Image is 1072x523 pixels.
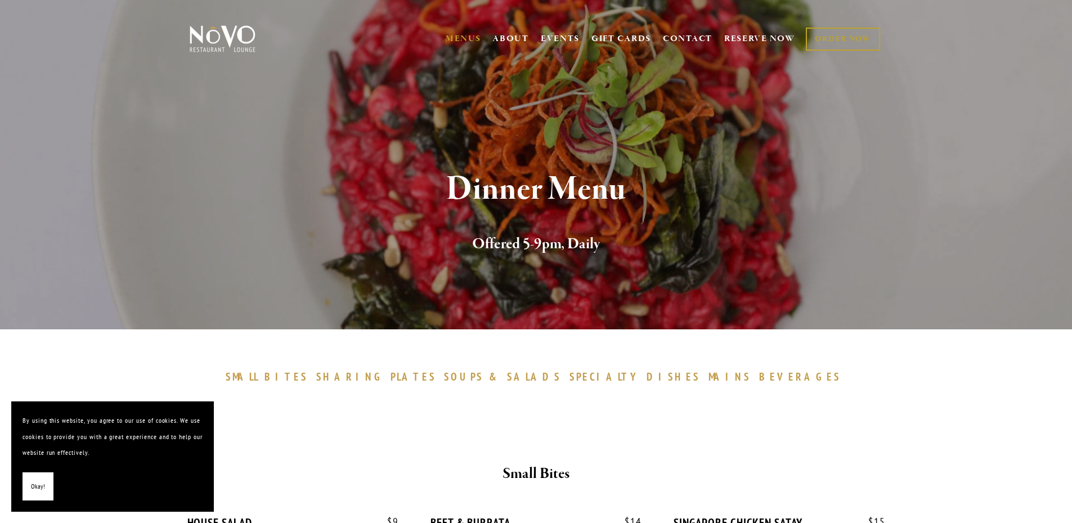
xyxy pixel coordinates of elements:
[541,33,580,44] a: EVENTS
[316,370,385,383] span: SHARING
[208,171,864,208] h1: Dinner Menu
[647,370,700,383] span: DISHES
[708,370,751,383] span: MAINS
[759,370,847,383] a: BEVERAGES
[446,33,481,44] a: MENUS
[23,413,203,461] p: By using this website, you agree to our use of cookies. We use cookies to provide you with a grea...
[391,370,436,383] span: PLATES
[503,464,569,484] strong: Small Bites
[444,370,566,383] a: SOUPS&SALADS
[226,370,314,383] a: SMALLBITES
[31,479,45,495] span: Okay!
[708,370,756,383] a: MAINS
[806,28,880,51] a: ORDER NOW
[444,370,483,383] span: SOUPS
[489,370,501,383] span: &
[23,472,53,501] button: Okay!
[663,28,712,50] a: CONTACT
[11,401,214,512] section: Cookie banner
[226,370,259,383] span: SMALL
[316,370,441,383] a: SHARINGPLATES
[569,370,642,383] span: SPECIALTY
[208,233,864,256] h2: Offered 5-9pm, Daily
[569,370,706,383] a: SPECIALTYDISHES
[492,33,529,44] a: ABOUT
[264,370,308,383] span: BITES
[591,28,651,50] a: GIFT CARDS
[187,25,258,53] img: Novo Restaurant &amp; Lounge
[759,370,841,383] span: BEVERAGES
[507,370,561,383] span: SALADS
[724,28,795,50] a: RESERVE NOW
